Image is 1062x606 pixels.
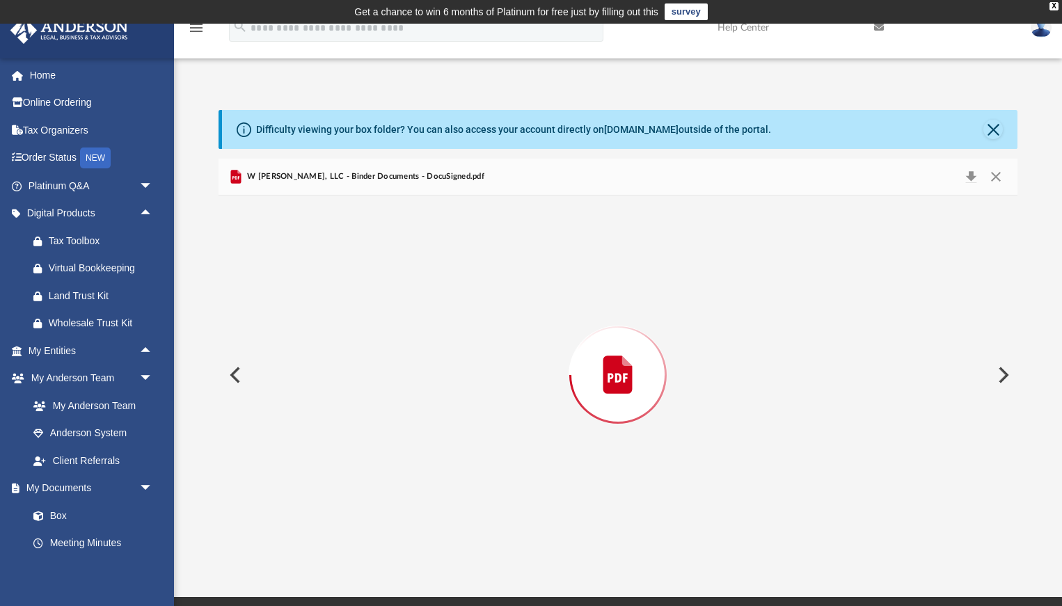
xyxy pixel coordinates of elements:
a: Meeting Minutes [19,529,167,557]
a: Virtual Bookkeeping [19,255,174,282]
i: menu [188,19,205,36]
a: Tax Organizers [10,116,174,144]
a: Forms Library [19,557,160,584]
i: search [232,19,248,34]
div: Land Trust Kit [49,287,157,305]
div: close [1049,2,1059,10]
a: [DOMAIN_NAME] [604,124,679,135]
span: arrow_drop_down [139,172,167,200]
div: Virtual Bookkeeping [49,260,157,277]
a: Wholesale Trust Kit [19,310,174,337]
span: arrow_drop_down [139,365,167,393]
div: Wholesale Trust Kit [49,314,157,332]
button: Next File [987,356,1017,394]
div: Tax Toolbox [49,232,157,250]
a: Platinum Q&Aarrow_drop_down [10,172,174,200]
a: Digital Productsarrow_drop_up [10,200,174,228]
a: survey [665,3,708,20]
a: My Entitiesarrow_drop_up [10,337,174,365]
a: Online Ordering [10,89,174,117]
a: Anderson System [19,420,167,447]
a: My Anderson Team [19,392,160,420]
a: My Anderson Teamarrow_drop_down [10,365,167,392]
a: Land Trust Kit [19,282,174,310]
button: Close [983,120,1003,139]
a: Home [10,61,174,89]
img: Anderson Advisors Platinum Portal [6,17,132,44]
a: Box [19,502,160,529]
div: Difficulty viewing your box folder? You can also access your account directly on outside of the p... [256,122,771,137]
div: Preview [219,159,1017,555]
div: Get a chance to win 6 months of Platinum for free just by filling out this [354,3,658,20]
img: User Pic [1031,17,1052,38]
span: arrow_drop_up [139,337,167,365]
a: Tax Toolbox [19,227,174,255]
span: W [PERSON_NAME], LLC - Binder Documents - DocuSigned.pdf [244,170,484,183]
a: Client Referrals [19,447,167,475]
span: arrow_drop_down [139,475,167,503]
a: menu [188,26,205,36]
span: arrow_drop_up [139,200,167,228]
button: Close [983,167,1008,186]
a: My Documentsarrow_drop_down [10,475,167,502]
div: NEW [80,147,111,168]
button: Previous File [219,356,249,394]
a: Order StatusNEW [10,144,174,173]
button: Download [958,167,983,186]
